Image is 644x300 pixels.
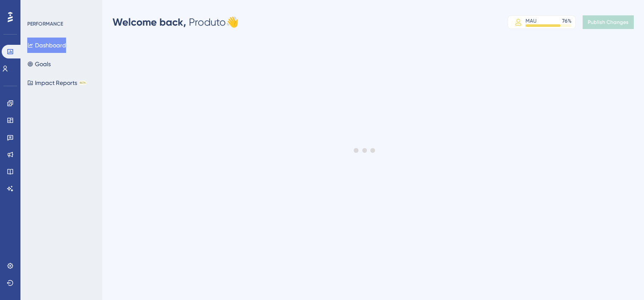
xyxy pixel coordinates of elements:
div: MAU [526,17,537,24]
div: 76 % [562,17,572,24]
button: Publish Changes [583,15,634,29]
div: PERFORMANCE [27,20,63,27]
span: Publish Changes [588,19,629,26]
button: Impact ReportsBETA [27,75,87,90]
div: BETA [79,81,87,85]
button: Goals [27,56,51,72]
button: Dashboard [27,38,66,53]
div: Produto 👋 [113,15,239,29]
span: Welcome back, [113,16,186,28]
